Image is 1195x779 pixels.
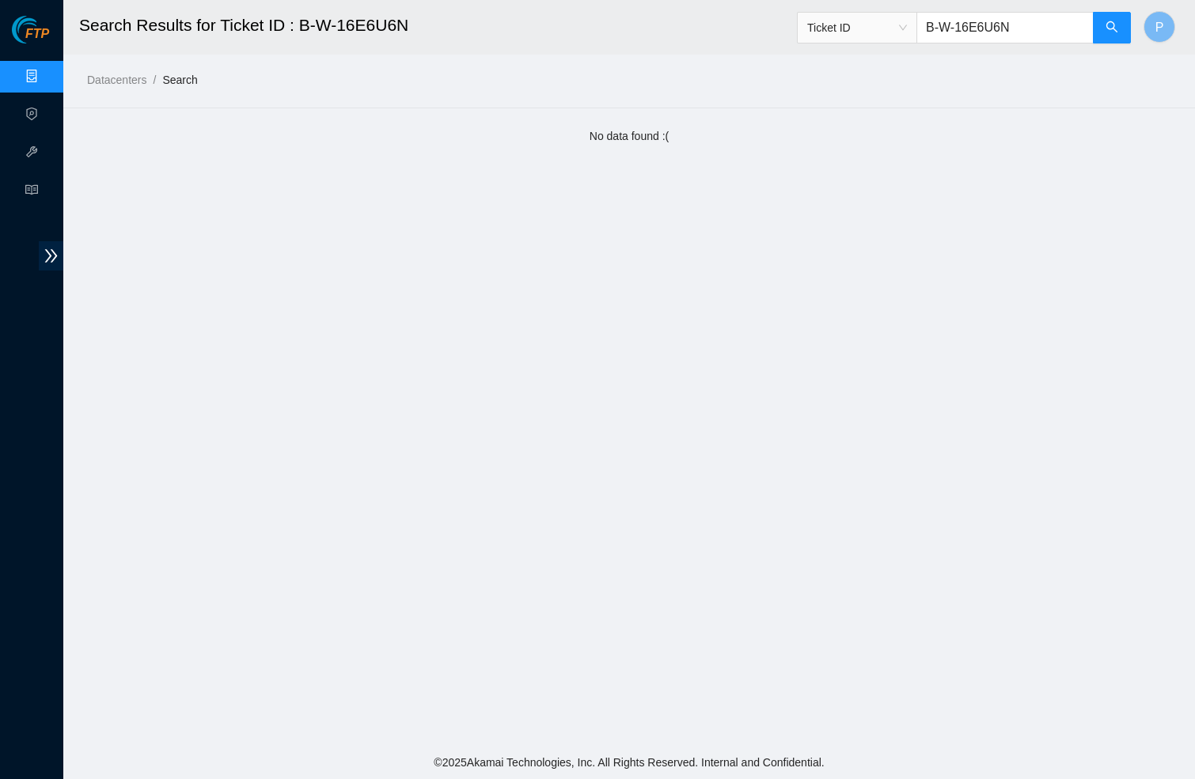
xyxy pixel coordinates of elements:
button: P [1144,11,1175,43]
a: Search [162,74,197,86]
span: FTP [25,27,49,42]
a: Datacenters [87,74,146,86]
input: Enter text here... [916,12,1094,43]
span: search [1106,21,1118,36]
a: Akamai TechnologiesFTP [12,28,49,49]
span: double-right [39,241,63,270]
footer: © 2025 Akamai Technologies, Inc. All Rights Reserved. Internal and Confidential. [63,746,1195,779]
img: Akamai Technologies [12,16,80,43]
span: Ticket ID [807,16,907,40]
span: / [153,74,156,86]
button: search [1093,12,1131,43]
span: P [1155,17,1164,37]
div: No data found :( [79,127,1179,145]
span: read [25,176,38,208]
